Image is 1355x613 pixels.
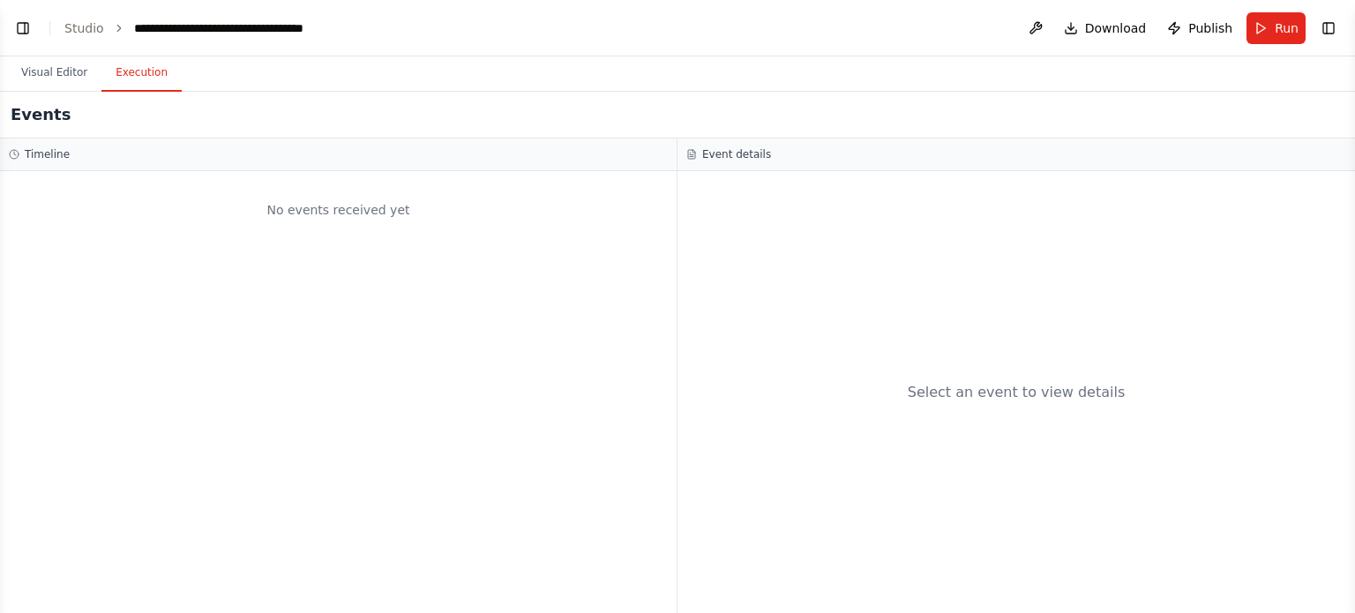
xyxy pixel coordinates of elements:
[702,147,771,161] h3: Event details
[64,21,104,35] a: Studio
[908,382,1126,403] div: Select an event to view details
[25,147,70,161] h3: Timeline
[1246,12,1306,44] button: Run
[11,102,71,127] h2: Events
[64,19,333,37] nav: breadcrumb
[9,180,668,240] div: No events received yet
[101,55,182,92] button: Execution
[1085,19,1147,37] span: Download
[1188,19,1232,37] span: Publish
[1057,12,1154,44] button: Download
[1160,12,1239,44] button: Publish
[7,55,101,92] button: Visual Editor
[11,16,35,41] button: Show left sidebar
[1316,16,1341,41] button: Show right sidebar
[1275,19,1299,37] span: Run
